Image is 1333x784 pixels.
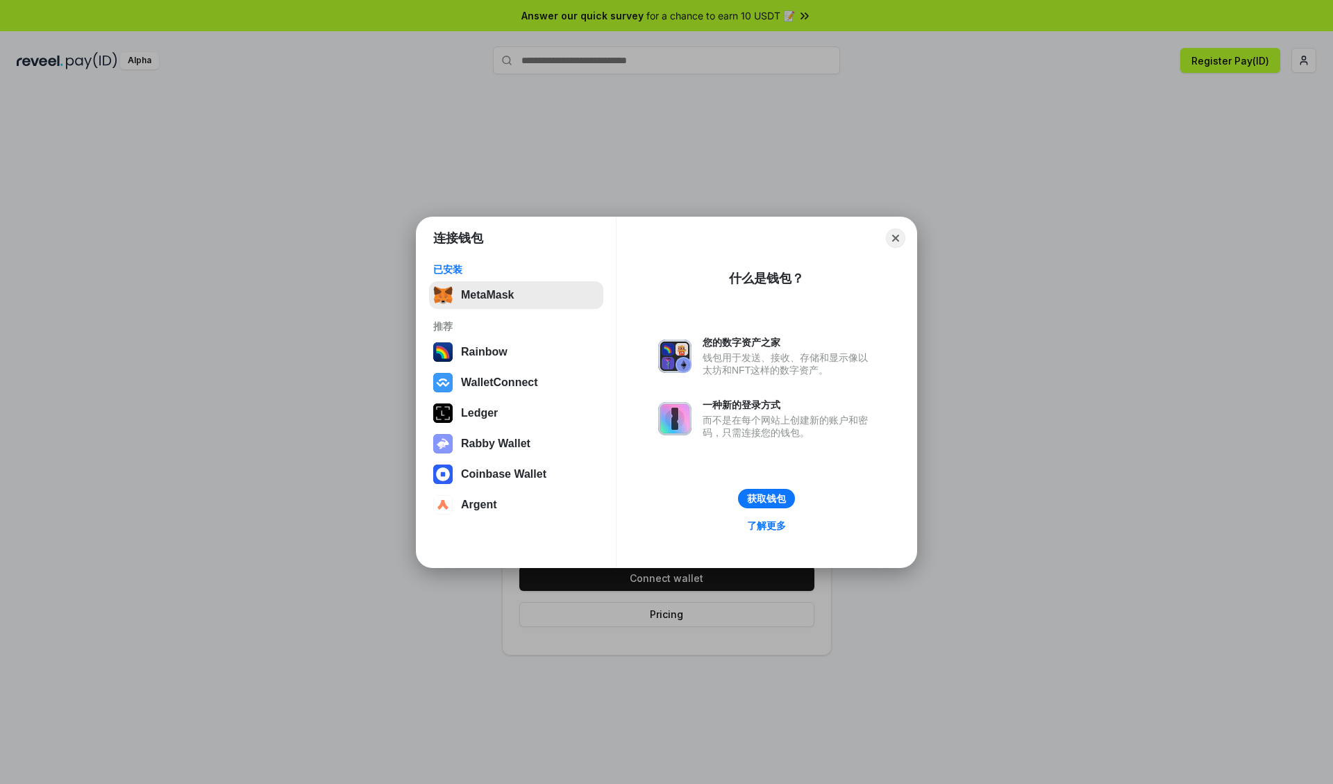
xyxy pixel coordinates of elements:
[429,338,603,366] button: Rainbow
[703,414,875,439] div: 而不是在每个网站上创建新的账户和密码，只需连接您的钱包。
[433,495,453,515] img: svg+xml,%3Csvg%20width%3D%2228%22%20height%3D%2228%22%20viewBox%3D%220%200%2028%2028%22%20fill%3D...
[429,491,603,519] button: Argent
[461,407,498,419] div: Ledger
[433,263,599,276] div: 已安装
[729,270,804,287] div: 什么是钱包？
[658,402,691,435] img: svg+xml,%3Csvg%20xmlns%3D%22http%3A%2F%2Fwww.w3.org%2F2000%2Fsvg%22%20fill%3D%22none%22%20viewBox...
[461,468,546,481] div: Coinbase Wallet
[739,517,794,535] a: 了解更多
[433,320,599,333] div: 推荐
[429,399,603,427] button: Ledger
[433,342,453,362] img: svg+xml,%3Csvg%20width%3D%22120%22%20height%3D%22120%22%20viewBox%3D%220%200%20120%20120%22%20fil...
[738,489,795,508] button: 获取钱包
[429,369,603,397] button: WalletConnect
[433,230,483,247] h1: 连接钱包
[461,346,508,358] div: Rainbow
[433,465,453,484] img: svg+xml,%3Csvg%20width%3D%2228%22%20height%3D%2228%22%20viewBox%3D%220%200%2028%2028%22%20fill%3D...
[747,492,786,505] div: 获取钱包
[429,281,603,309] button: MetaMask
[429,460,603,488] button: Coinbase Wallet
[433,285,453,305] img: svg+xml,%3Csvg%20fill%3D%22none%22%20height%3D%2233%22%20viewBox%3D%220%200%2035%2033%22%20width%...
[461,376,538,389] div: WalletConnect
[461,289,514,301] div: MetaMask
[747,519,786,532] div: 了解更多
[429,430,603,458] button: Rabby Wallet
[703,336,875,349] div: 您的数字资产之家
[886,228,905,248] button: Close
[703,399,875,411] div: 一种新的登录方式
[703,351,875,376] div: 钱包用于发送、接收、存储和显示像以太坊和NFT这样的数字资产。
[658,340,691,373] img: svg+xml,%3Csvg%20xmlns%3D%22http%3A%2F%2Fwww.w3.org%2F2000%2Fsvg%22%20fill%3D%22none%22%20viewBox...
[461,499,497,511] div: Argent
[433,373,453,392] img: svg+xml,%3Csvg%20width%3D%2228%22%20height%3D%2228%22%20viewBox%3D%220%200%2028%2028%22%20fill%3D...
[433,403,453,423] img: svg+xml,%3Csvg%20xmlns%3D%22http%3A%2F%2Fwww.w3.org%2F2000%2Fsvg%22%20width%3D%2228%22%20height%3...
[461,437,530,450] div: Rabby Wallet
[433,434,453,453] img: svg+xml,%3Csvg%20xmlns%3D%22http%3A%2F%2Fwww.w3.org%2F2000%2Fsvg%22%20fill%3D%22none%22%20viewBox...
